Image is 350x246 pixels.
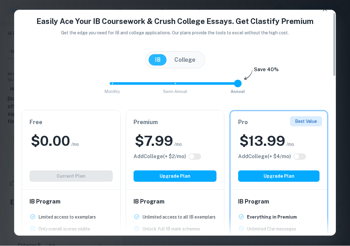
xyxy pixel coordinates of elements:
[238,153,291,161] h6: Click to see all the additional College features.
[287,141,294,148] span: /mo
[134,171,217,182] button: Upgrade Plan
[239,132,285,151] h2: $ 13.99
[105,89,120,94] span: Monthly
[30,197,113,206] h6: IB Program
[254,66,279,77] h6: Save 40%
[174,141,182,148] span: /mo
[149,54,167,66] button: IB
[142,214,216,221] p: Unlimited access to all IB exemplars
[238,118,320,127] h6: Pro
[38,214,96,221] p: Limited access to exemplars
[22,16,328,27] h4: Easily Ace Your IB Coursework & Crush College Essays. Get Clastify Premium
[238,171,320,182] button: Upgrade Plan
[30,118,113,127] h6: Free
[134,118,217,127] h6: Premium
[163,89,187,94] span: Semi-Annual
[231,89,245,94] span: Annual
[238,197,320,206] h6: IB Program
[31,132,70,151] h2: $ 0.00
[71,141,79,148] span: /mo
[52,30,298,37] p: Get the edge you need for IB and college applications. Our plans provide the tools to excel witho...
[135,132,173,151] h2: $ 7.99
[247,214,297,221] p: Everything in Premium
[168,54,202,66] button: College
[244,70,253,81] img: subscription-arrow.svg
[134,197,217,206] h6: IB Program
[295,118,317,125] p: Best Value
[134,153,186,161] h6: Click to see all the additional College features.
